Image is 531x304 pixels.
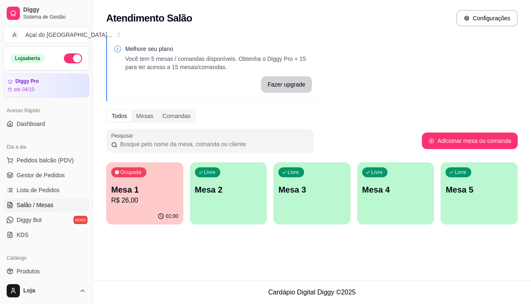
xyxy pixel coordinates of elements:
div: Todos [107,110,132,122]
div: Mesas [132,110,158,122]
p: R$ 26,00 [111,195,178,205]
div: Acesso Rápido [3,104,89,117]
button: Pedidos balcão (PDV) [3,154,89,167]
p: Mesa 3 [278,184,346,195]
button: LivreMesa 5 [441,162,518,224]
p: 01:00 [166,213,178,220]
input: Pesquisar [117,140,309,148]
span: Lista de Pedidos [17,186,60,194]
span: Sistema de Gestão [23,14,86,20]
a: Dashboard [3,117,89,130]
p: Mesa 1 [111,184,178,195]
footer: Cardápio Digital Diggy © 2025 [93,280,531,304]
p: Livre [455,169,466,176]
a: Diggy Botnovo [3,213,89,227]
a: KDS [3,228,89,241]
button: Adicionar mesa ou comanda [422,133,518,149]
p: Mesa 2 [195,184,262,195]
div: Dia a dia [3,140,89,154]
p: Livre [287,169,299,176]
a: Salão / Mesas [3,198,89,212]
h2: Atendimento Salão [106,12,192,25]
button: Fazer upgrade [261,76,312,93]
span: Produtos [17,267,40,275]
button: Loja [3,281,89,301]
p: Livre [204,169,216,176]
article: até 04/10 [14,86,34,93]
p: Mesa 5 [446,184,513,195]
p: Você tem 5 mesas / comandas disponíveis. Obtenha o Diggy Pro + 15 para ter acesso a 15 mesas/coma... [125,55,312,71]
span: Pedidos balcão (PDV) [17,156,74,164]
label: Pesquisar [111,132,136,139]
a: Gestor de Pedidos [3,169,89,182]
a: Diggy Proaté 04/10 [3,74,89,97]
span: Diggy Bot [17,216,42,224]
p: Ocupada [120,169,141,176]
div: Açaí do [GEOGRAPHIC_DATA] ... [25,31,112,39]
div: Catálogo [3,251,89,265]
article: Diggy Pro [15,78,39,84]
button: Configurações [456,10,518,27]
a: DiggySistema de Gestão [3,3,89,23]
div: Loja aberta [10,54,45,63]
span: Salão / Mesas [17,201,54,209]
span: Diggy [23,6,86,14]
button: Select a team [3,27,89,43]
p: Livre [371,169,383,176]
button: Alterar Status [64,53,82,63]
p: Mesa 4 [362,184,429,195]
button: OcupadaMesa 1R$ 26,0001:00 [106,162,183,224]
span: A [10,31,19,39]
a: Lista de Pedidos [3,183,89,197]
span: Loja [23,287,76,294]
span: KDS [17,231,29,239]
button: LivreMesa 3 [273,162,351,224]
a: Produtos [3,265,89,278]
button: LivreMesa 2 [190,162,267,224]
span: Dashboard [17,120,45,128]
span: Gestor de Pedidos [17,171,65,179]
div: Comandas [158,110,195,122]
p: Melhore seu plano [125,45,312,53]
button: LivreMesa 4 [357,162,434,224]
